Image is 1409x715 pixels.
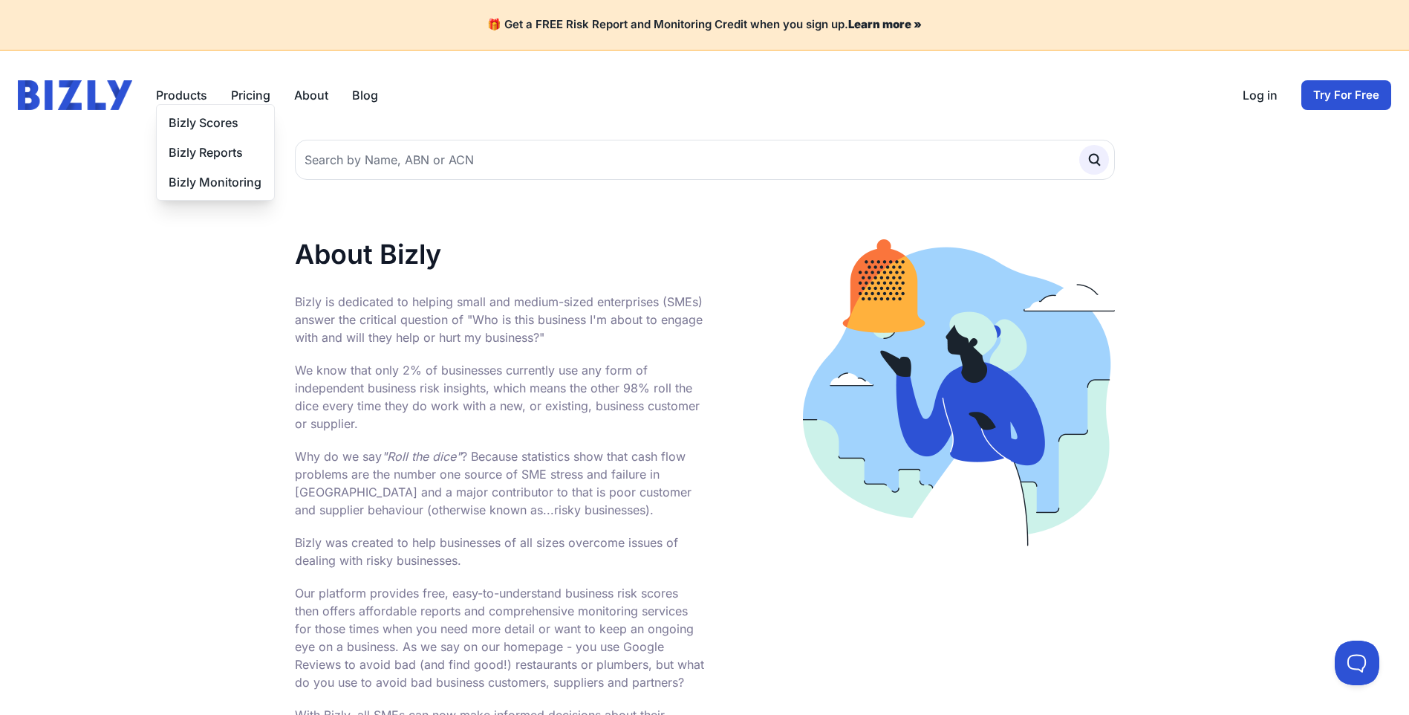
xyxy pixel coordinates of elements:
p: We know that only 2% of businesses currently use any form of independent business risk insights, ... [295,361,705,433]
h1: About Bizly [295,239,705,269]
a: Bizly Scores [157,108,274,137]
p: Our platform provides free, easy-to-understand business risk scores then offers affordable report... [295,584,705,691]
p: Bizly was created to help businesses of all sizes overcome issues of dealing with risky businesses. [295,534,705,569]
p: Bizly is dedicated to helping small and medium-sized enterprises (SMEs) answer the critical quest... [295,293,705,346]
a: Blog [352,86,378,104]
h4: 🎁 Get a FREE Risk Report and Monitoring Credit when you sign up. [18,18,1391,32]
input: Search by Name, ABN or ACN [295,140,1115,180]
i: "Roll the dice" [382,449,461,464]
a: Pricing [231,86,270,104]
a: Log in [1243,86,1278,104]
a: About [294,86,328,104]
a: Learn more » [848,17,922,31]
p: Why do we say ? Because statistics show that cash flow problems are the number one source of SME ... [295,447,705,519]
button: Products [156,86,207,104]
a: Bizly Reports [157,137,274,167]
iframe: Toggle Customer Support [1335,641,1379,685]
a: Bizly Monitoring [157,167,274,197]
a: Try For Free [1301,80,1391,110]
